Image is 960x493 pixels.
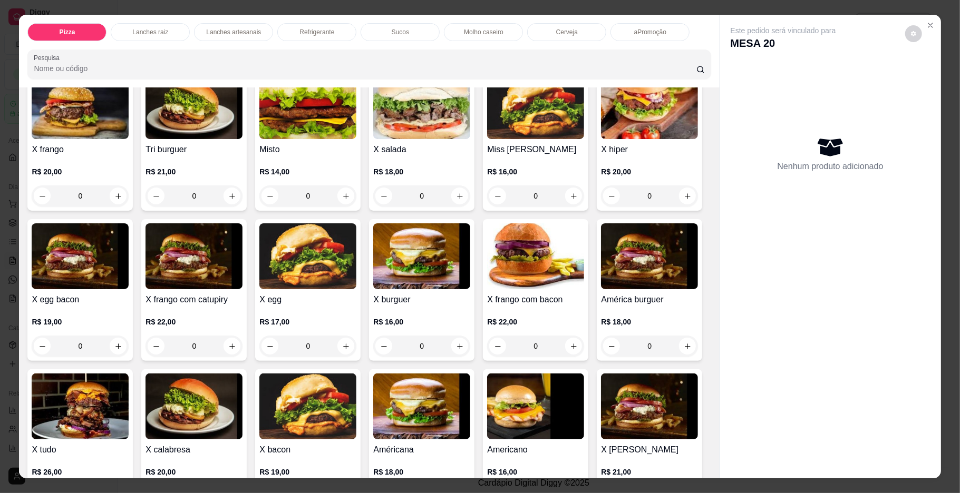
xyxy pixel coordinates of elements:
[146,293,243,306] h4: X frango com catupiry
[32,293,129,306] h4: X egg bacon
[392,28,409,36] p: Sucos
[32,143,129,156] h4: X frango
[259,223,356,289] img: product-image
[146,143,243,156] h4: Tri burguer
[59,28,75,36] p: Pizza
[601,223,698,289] img: product-image
[487,166,584,177] p: R$ 16,00
[34,53,63,62] label: Pesquisa
[259,467,356,477] p: R$ 19,00
[299,28,334,36] p: Refrigerante
[373,467,470,477] p: R$ 18,00
[132,28,168,36] p: Lanches raiz
[487,143,584,156] h4: Miss [PERSON_NAME]
[634,28,666,36] p: aPromoção
[148,188,164,204] button: decrease-product-quantity
[146,373,243,439] img: product-image
[224,188,240,204] button: increase-product-quantity
[34,63,696,74] input: Pesquisa
[922,17,939,34] button: Close
[373,223,470,289] img: product-image
[373,443,470,456] h4: Américana
[32,223,129,289] img: product-image
[259,293,356,306] h4: X egg
[601,373,698,439] img: product-image
[146,467,243,477] p: R$ 20,00
[487,317,584,327] p: R$ 22,00
[778,160,884,173] p: Nenhum produto adicionado
[259,166,356,177] p: R$ 14,00
[206,28,261,36] p: Lanches artesanais
[373,373,470,439] img: product-image
[32,443,129,456] h4: X tudo
[731,36,836,51] p: MESA 20
[487,373,584,439] img: product-image
[373,293,470,306] h4: X burguer
[487,223,584,289] img: product-image
[487,73,584,139] img: product-image
[146,223,243,289] img: product-image
[259,443,356,456] h4: X bacon
[556,28,578,36] p: Cerveja
[731,25,836,36] p: Este pedido será vinculado para
[373,73,470,139] img: product-image
[601,166,698,177] p: R$ 20,00
[32,73,129,139] img: product-image
[146,73,243,139] img: product-image
[601,73,698,139] img: product-image
[601,293,698,306] h4: América burguer
[146,443,243,456] h4: X calabresa
[259,373,356,439] img: product-image
[146,166,243,177] p: R$ 21,00
[259,143,356,156] h4: Misto
[32,317,129,327] p: R$ 19,00
[373,143,470,156] h4: X salada
[601,467,698,477] p: R$ 21,00
[259,73,356,139] img: product-image
[905,25,922,42] button: decrease-product-quantity
[146,317,243,327] p: R$ 22,00
[487,467,584,477] p: R$ 16,00
[601,143,698,156] h4: X hiper
[487,293,584,306] h4: X frango com bacon
[259,317,356,327] p: R$ 17,00
[32,166,129,177] p: R$ 20,00
[601,317,698,327] p: R$ 18,00
[373,166,470,177] p: R$ 18,00
[601,443,698,456] h4: X [PERSON_NAME]
[373,317,470,327] p: R$ 16,00
[464,28,503,36] p: Molho caseiro
[32,373,129,439] img: product-image
[487,443,584,456] h4: Americano
[32,467,129,477] p: R$ 26,00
